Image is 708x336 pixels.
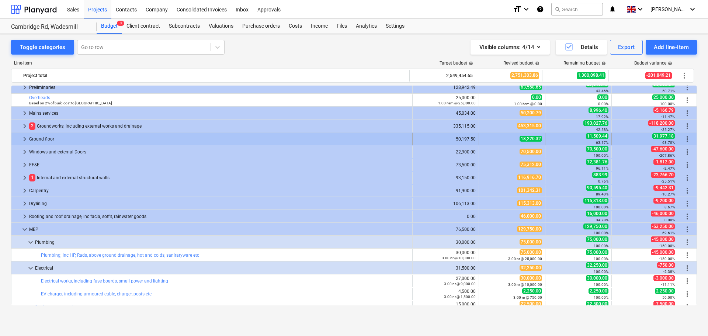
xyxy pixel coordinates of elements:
span: 70,500.00 [520,149,542,155]
div: 0.00 [416,214,476,219]
a: Purchase orders [238,19,284,34]
button: Visible columns:4/14 [471,40,550,55]
span: keyboard_arrow_right [20,135,29,143]
span: More actions [683,148,692,156]
span: More actions [683,290,692,298]
div: Carpentry [29,185,409,197]
small: 3.00 nr @ 750.00 [513,295,542,299]
small: Based on 2% of build cost to Rosetta [29,101,112,105]
div: 27,000.00 [416,276,476,286]
small: 17.92% [596,115,608,119]
small: 100.00% [594,153,608,157]
div: Revised budget [503,60,539,66]
small: 3.00 nr @ 25,000.00 [508,257,542,261]
div: 128,942.49 [416,85,476,90]
span: 453,315.00 [517,123,542,129]
div: Add line-item [654,42,689,52]
div: Drylining [29,198,409,209]
div: Valuations [204,19,238,34]
span: 90,595.40 [586,185,608,191]
div: 25,000.00 [416,95,476,105]
span: -23,766.70 [651,172,675,178]
span: 70,500.00 [586,146,608,152]
div: Preliminaries [29,82,409,93]
span: keyboard_arrow_right [20,186,29,195]
span: 46,000.00 [520,213,542,219]
div: Windows and external Doors [29,146,409,158]
span: keyboard_arrow_right [20,109,29,118]
span: help [600,61,606,66]
span: 63,558.65 [520,84,542,90]
span: 129,750.00 [517,226,542,232]
span: -7,500.00 [653,301,675,307]
span: keyboard_arrow_right [20,122,29,131]
div: Toggle categories [20,42,65,52]
span: 50,200.79 [520,110,542,116]
span: 30,000.00 [520,275,542,281]
span: 116,916.70 [517,174,542,180]
div: 30,000.00 [416,240,476,245]
small: 63.70% [662,141,675,145]
span: keyboard_arrow_down [26,264,35,273]
small: 100.00% [594,270,608,274]
small: -10.27% [661,192,675,196]
small: -25.51% [661,179,675,183]
small: 3.00 nr @ 10,000.00 [508,283,542,287]
small: 89.40% [596,192,608,196]
div: Project total [23,70,406,82]
span: -9,442.31 [653,185,675,191]
small: 100.00% [594,244,608,248]
span: 32,250.00 [586,262,608,268]
button: Search [551,3,603,15]
span: keyboard_arrow_right [20,199,29,208]
span: -9,200.00 [653,198,675,204]
span: -118,200.00 [648,120,675,126]
a: Income [306,19,332,34]
button: Toggle categories [11,40,74,55]
span: More actions [683,83,692,92]
a: Analytics [351,19,381,34]
div: 2,549,454.65 [413,70,473,82]
div: 31,500.00 [416,266,476,271]
div: Chat Widget [671,301,708,336]
a: Costs [284,19,306,34]
i: keyboard_arrow_down [522,5,531,14]
div: Roofing and roof drainage, inc facia, soffit, rainwater goods [29,211,409,222]
span: 129,750.00 [583,224,608,229]
span: -3,000.00 [653,275,675,281]
div: Details [565,42,598,52]
div: Electrical [35,262,409,274]
span: 115,313.00 [583,198,608,204]
span: 2,250.00 [655,288,675,294]
a: Client contract [122,19,164,34]
a: Settings [381,19,409,34]
div: Budget [97,19,122,34]
button: Add line-item [646,40,697,55]
span: 75,312.00 [520,162,542,167]
span: More actions [683,238,692,247]
span: More actions [683,173,692,182]
i: format_size [513,5,522,14]
div: 22,900.00 [416,149,476,155]
span: 16,000.00 [586,211,608,217]
div: Ground floor [29,133,409,145]
span: 25,000.00 [652,94,675,100]
span: -750.00 [657,262,675,268]
small: -150.00% [659,244,675,248]
div: Groundworks; including external works and drainage [29,120,409,132]
small: 100.00% [594,205,608,209]
small: 100.00% [594,231,608,235]
small: 100.00% [594,257,608,261]
span: -46,000.00 [651,211,675,217]
div: Subcontracts [164,19,204,34]
div: 50,197.50 [416,136,476,142]
small: -2.38% [663,270,675,274]
a: Sanitaryware supply [35,304,76,309]
span: More actions [683,135,692,143]
span: [PERSON_NAME] [650,6,687,12]
span: 32,250.00 [520,265,542,271]
span: 101,342.31 [517,187,542,193]
span: help [467,61,473,66]
a: Electrical works, including fuse boards, small power and lighting [41,278,168,284]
